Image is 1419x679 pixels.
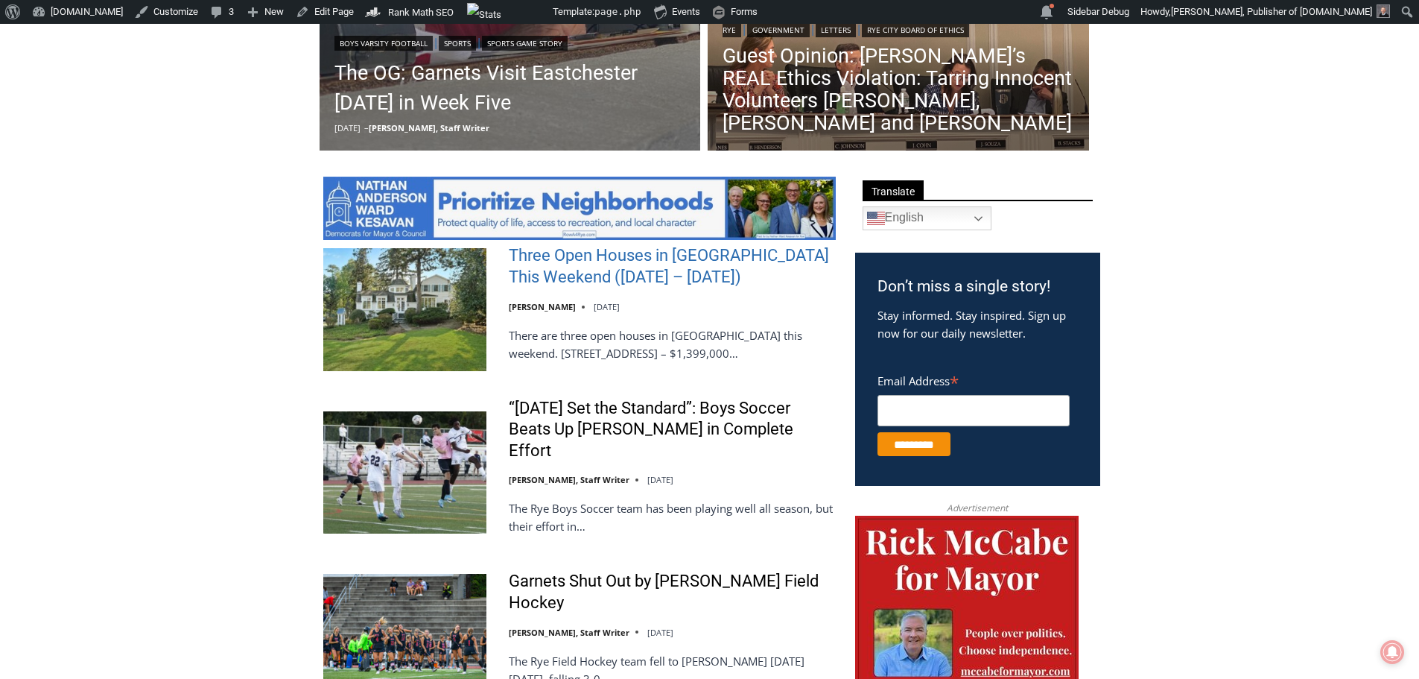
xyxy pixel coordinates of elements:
[167,126,171,141] div: /
[877,366,1070,393] label: Email Address
[334,122,361,133] time: [DATE]
[647,474,673,485] time: [DATE]
[509,499,836,535] p: The Rye Boys Soccer team has been playing well all season, but their effort in…
[816,22,856,37] a: Letters
[647,627,673,638] time: [DATE]
[1171,6,1372,17] span: [PERSON_NAME], Publisher of [DOMAIN_NAME]
[323,248,486,370] img: Three Open Houses in Rye This Weekend (October 11 – 12)
[509,245,836,288] a: Three Open Houses in [GEOGRAPHIC_DATA] This Weekend ([DATE] – [DATE])
[482,36,568,51] a: Sports Game Story
[594,301,620,312] time: [DATE]
[509,627,629,638] a: [PERSON_NAME], Staff Writer
[12,150,198,184] h4: [PERSON_NAME] Read Sanctuary Fall Fest: [DATE]
[509,398,836,462] a: “[DATE] Set the Standard”: Boys Soccer Beats Up [PERSON_NAME] in Complete Effort
[323,411,486,534] img: “Today Set the Standard”: Boys Soccer Beats Up Pelham in Complete Effort
[1,148,223,186] a: [PERSON_NAME] Read Sanctuary Fall Fest: [DATE]
[358,145,722,186] a: Intern @ [DOMAIN_NAME]
[862,22,969,37] a: Rye City Board of Ethics
[723,45,1074,134] a: Guest Opinion: [PERSON_NAME]’s REAL Ethics Violation: Tarring Innocent Volunteers [PERSON_NAME], ...
[509,326,836,362] p: There are three open houses in [GEOGRAPHIC_DATA] this weekend. [STREET_ADDRESS] – $1,399,000…
[156,126,163,141] div: 3
[747,22,810,37] a: Government
[439,36,476,51] a: Sports
[334,33,686,51] div: | |
[334,58,686,118] a: The OG: Garnets Visit Eastchester [DATE] in Week Five
[863,206,991,230] a: English
[932,501,1023,515] span: Advertisement
[509,474,629,485] a: [PERSON_NAME], Staff Writer
[594,6,641,17] span: page.php
[390,148,691,182] span: Intern @ [DOMAIN_NAME]
[467,3,550,21] img: Views over 48 hours. Click for more Jetpack Stats.
[877,306,1078,342] p: Stay informed. Stay inspired. Sign up now for our daily newsletter.
[174,126,181,141] div: 6
[364,122,369,133] span: –
[156,44,212,122] div: Face Painting
[867,209,885,227] img: en
[863,180,924,200] span: Translate
[369,122,489,133] a: [PERSON_NAME], Staff Writer
[509,301,576,312] a: [PERSON_NAME]
[388,7,454,18] span: Rank Math SEO
[334,36,433,51] a: Boys Varsity Football
[877,275,1078,299] h3: Don’t miss a single story!
[376,1,704,145] div: "[PERSON_NAME] and I covered the [DATE] Parade, which was a really eye opening experience as I ha...
[509,571,836,613] a: Garnets Shut Out by [PERSON_NAME] Field Hockey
